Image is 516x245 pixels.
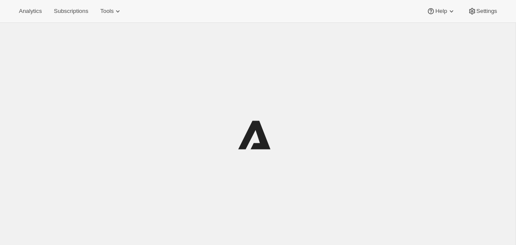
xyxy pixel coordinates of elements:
button: Subscriptions [49,5,93,17]
span: Analytics [19,8,42,15]
button: Analytics [14,5,47,17]
span: Settings [476,8,497,15]
span: Tools [100,8,114,15]
button: Tools [95,5,127,17]
button: Help [421,5,461,17]
button: Settings [463,5,502,17]
span: Subscriptions [54,8,88,15]
span: Help [435,8,447,15]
